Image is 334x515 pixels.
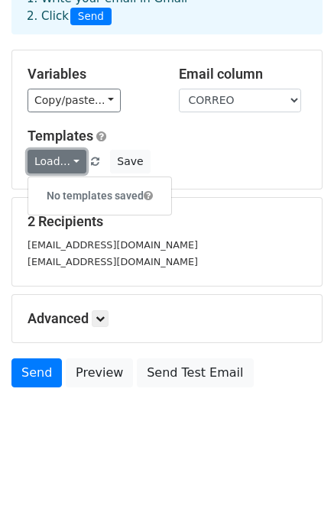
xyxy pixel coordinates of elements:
a: Send Test Email [137,358,253,387]
a: Copy/paste... [28,89,121,112]
a: Load... [28,150,86,173]
h5: Variables [28,66,156,83]
a: Templates [28,128,93,144]
h5: Email column [179,66,307,83]
h5: Advanced [28,310,306,327]
button: Save [110,150,150,173]
h5: 2 Recipients [28,213,306,230]
h6: No templates saved [28,183,171,209]
small: [EMAIL_ADDRESS][DOMAIN_NAME] [28,239,198,251]
div: Widget de chat [258,442,334,515]
a: Send [11,358,62,387]
span: Send [70,8,112,26]
a: Preview [66,358,133,387]
iframe: Chat Widget [258,442,334,515]
small: [EMAIL_ADDRESS][DOMAIN_NAME] [28,256,198,267]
